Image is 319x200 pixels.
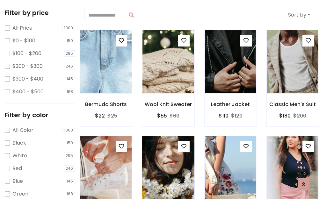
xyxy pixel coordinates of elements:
label: $400 - $500 [12,88,44,96]
span: 168 [65,191,75,197]
h6: $22 [95,113,105,119]
span: 150 [65,140,75,146]
label: All Price [12,24,33,32]
span: 145 [65,76,75,82]
label: Red [12,165,22,172]
h6: $110 [219,113,228,119]
label: $0 - $100 [12,37,35,45]
span: 1000 [62,25,75,31]
span: 246 [64,165,75,172]
h5: Filter by color [5,111,75,119]
h6: Wool Knit Sweater [142,101,194,107]
span: 295 [64,153,75,159]
label: Black [12,139,26,147]
del: $60 [170,112,179,119]
button: Sort by [284,9,314,21]
del: $25 [107,112,117,119]
span: 295 [64,50,75,57]
h6: $55 [157,113,167,119]
del: $200 [293,112,306,119]
label: White [12,152,27,160]
span: 1000 [62,127,75,133]
span: 168 [65,89,75,95]
span: 246 [64,63,75,69]
label: $300 - $400 [12,75,43,83]
label: Green [12,190,28,198]
label: $100 - $200 [12,50,41,57]
label: Blue [12,177,23,185]
h5: Filter by price [5,9,75,17]
h6: Leather Jacket [205,101,257,107]
h6: $180 [279,113,291,119]
span: 150 [65,38,75,44]
h6: Classic Men's Suit [267,101,319,107]
label: $200 - $300 [12,62,43,70]
del: $120 [231,112,243,119]
label: All Color [12,126,33,134]
span: 145 [65,178,75,184]
h6: Bermuda Shorts [80,101,132,107]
